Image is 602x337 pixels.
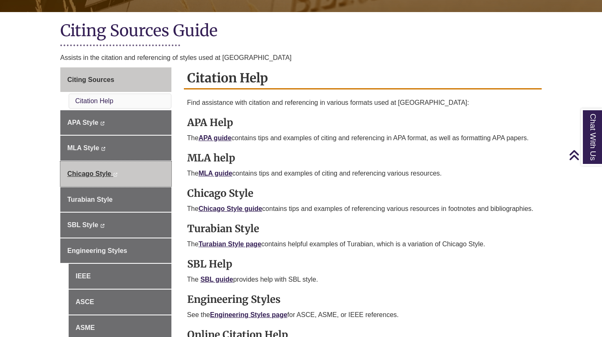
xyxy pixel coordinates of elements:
p: See the for ASCE, ASME, or IEEE references. [187,310,539,320]
strong: Engineering Styles [187,293,280,306]
a: Chicago Style [60,161,171,186]
strong: Turabian Style [187,222,259,235]
span: Chicago Style [67,170,111,177]
h1: Citing Sources Guide [60,20,542,42]
p: The contains tips and examples of citing and referencing various resources. [187,168,539,178]
a: Chicago Style guide [198,205,262,212]
p: The provides help with SBL style. [187,275,539,285]
a: Citing Sources [60,67,171,92]
p: The contains helpful examples of Turabian, which is a variation of Chicago Style. [187,239,539,249]
i: This link opens in a new window [100,224,105,228]
a: Turabian Style page [198,240,261,248]
i: This link opens in a new window [113,173,118,176]
a: SBL Style [60,213,171,238]
a: Back to Top [569,149,600,161]
a: SBL guide [201,276,233,283]
a: MLA Style [60,136,171,161]
a: MLA guide [198,170,232,177]
i: This link opens in a new window [101,147,106,151]
span: Engineering Styles [67,247,127,254]
a: APA guide [198,134,231,141]
strong: Chicago Style [187,187,253,200]
p: The contains tips and examples of citing and referencing in APA format, as well as formatting APA... [187,133,539,143]
strong: MLA help [187,151,235,164]
span: Assists in the citation and referencing of styles used at [GEOGRAPHIC_DATA] [60,54,292,61]
a: Turabian Style [60,187,171,212]
span: APA Style [67,119,99,126]
span: Citing Sources [67,76,114,83]
strong: SBL Help [187,258,232,270]
a: IEEE [69,264,171,289]
a: Citation Help [75,97,114,104]
span: Turabian Style [67,196,113,203]
p: Find assistance with citation and referencing in various formats used at [GEOGRAPHIC_DATA]: [187,98,539,108]
h2: Citation Help [184,67,542,89]
a: ASCE [69,290,171,315]
span: MLA Style [67,144,99,151]
strong: APA Help [187,116,233,129]
a: Engineering Styles [60,238,171,263]
a: APA Style [60,110,171,135]
span: SBL Style [67,221,98,228]
a: Engineering Styles page [210,311,287,318]
p: The contains tips and examples of referencing various resources in footnotes and bibliographies. [187,204,539,214]
i: This link opens in a new window [100,121,105,125]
